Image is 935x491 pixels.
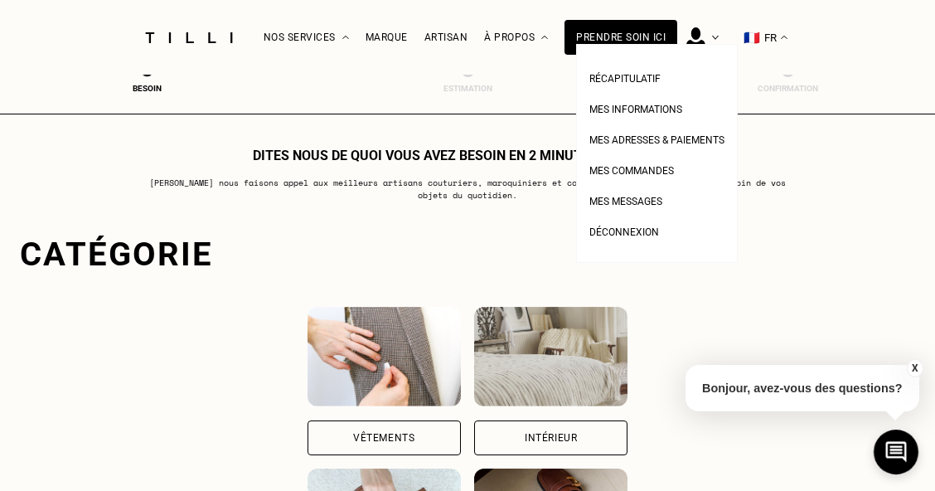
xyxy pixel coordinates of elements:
div: Intérieur [525,433,577,443]
div: Vêtements [353,433,414,443]
div: Catégorie [20,235,915,274]
span: Mes commandes [589,165,674,177]
a: Mes adresses & paiements [589,129,724,147]
div: Nos services [264,1,349,75]
span: Déconnexion [589,226,659,238]
img: Menu déroulant [342,36,349,40]
img: Vêtements [308,307,461,406]
a: Récapitulatif [589,68,661,85]
img: Menu déroulant [712,36,719,40]
a: Mes commandes [589,160,674,177]
span: 🇫🇷 [744,30,760,46]
div: Estimation [434,84,501,93]
h1: Dites nous de quoi vous avez besoin en 2 minutes top chrono [253,148,683,163]
img: Logo du service de couturière Tilli [139,32,239,43]
a: Marque [366,32,408,43]
img: icône connexion [686,27,705,47]
a: Mes messages [589,191,662,208]
img: Menu déroulant à propos [541,36,548,40]
span: Mes adresses & paiements [589,134,724,146]
span: Mes informations [589,104,682,115]
span: Mes messages [589,196,662,207]
div: À propos [484,1,548,75]
span: Récapitulatif [589,73,661,85]
button: X [906,359,923,377]
a: Artisan [424,32,468,43]
div: Besoin [114,84,181,93]
p: Bonjour, avez-vous des questions? [686,365,919,411]
img: menu déroulant [781,36,787,40]
p: [PERSON_NAME] nous faisons appel aux meilleurs artisans couturiers , maroquiniers et cordonniers ... [139,177,797,202]
a: Déconnexion [589,221,659,239]
img: Intérieur [474,307,627,406]
button: 🇫🇷 FR [735,1,796,75]
a: Prendre soin ici [564,20,677,55]
a: Mes informations [589,99,682,116]
div: Confirmation [754,84,821,93]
